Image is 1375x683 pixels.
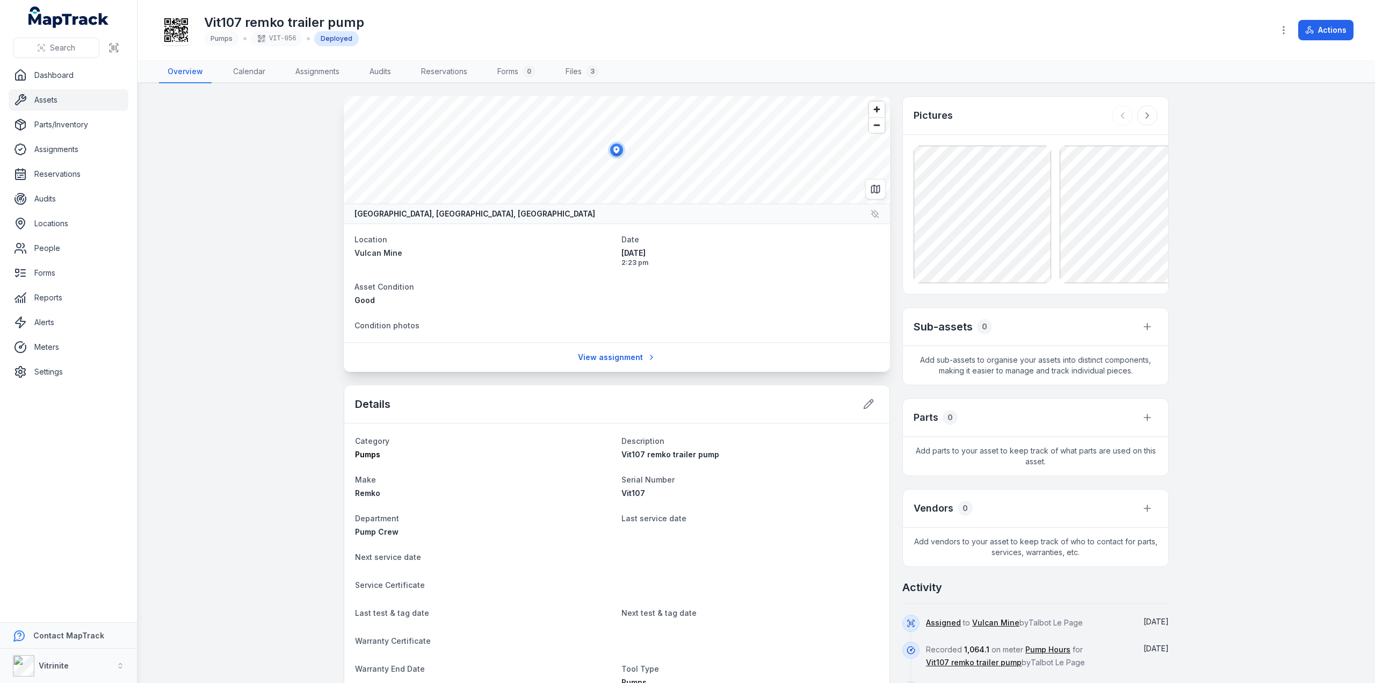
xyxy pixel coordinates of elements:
span: Warranty End Date [355,664,425,673]
a: Reports [9,287,128,308]
time: 07/10/2025, 2:22:31 pm [1144,644,1169,653]
a: Overview [159,61,212,83]
strong: Contact MapTrack [33,631,104,640]
h3: Pictures [914,108,953,123]
div: 0 [958,501,973,516]
span: Add sub-assets to organise your assets into distinct components, making it easier to manage and t... [903,346,1168,385]
span: Pumps [355,450,380,459]
a: Pump Hours [1025,644,1070,655]
span: 1,064.1 [964,645,989,654]
span: [DATE] [621,248,880,258]
span: Category [355,436,389,445]
span: Add parts to your asset to keep track of what parts are used on this asset. [903,437,1168,476]
time: 07/10/2025, 2:23:56 pm [1144,617,1169,626]
a: MapTrack [28,6,109,28]
a: Forms [9,262,128,284]
button: Search [13,38,99,58]
strong: Vitrinite [39,661,69,670]
a: Files3 [557,61,607,83]
div: 0 [943,410,958,425]
span: Asset Condition [354,282,414,291]
a: Parts/Inventory [9,114,128,135]
a: Meters [9,336,128,358]
a: Reservations [9,163,128,185]
span: Remko [355,488,380,498]
h2: Details [355,397,390,412]
span: Condition photos [354,321,419,330]
span: Add vendors to your asset to keep track of who to contact for parts, services, warranties, etc. [903,528,1168,566]
span: Last service date [621,514,686,523]
div: Deployed [314,31,359,46]
a: Forms0 [489,61,544,83]
span: Next service date [355,552,421,562]
span: Vit107 [621,488,645,498]
a: Audits [9,188,128,210]
button: Zoom in [869,102,885,117]
span: Last test & tag date [355,608,429,617]
a: Assets [9,89,128,111]
button: Switch to Map View [865,179,886,199]
span: Pumps [211,34,233,42]
span: Date [621,235,639,244]
span: 2:23 pm [621,258,880,267]
div: 0 [523,65,535,78]
span: Make [355,475,376,484]
a: Settings [9,361,128,383]
a: Audits [361,61,400,83]
time: 07/10/2025, 2:23:56 pm [621,248,880,267]
span: Next test & tag date [621,608,697,617]
span: Warranty Certificate [355,636,431,645]
a: Vulcan Mine [354,248,613,258]
div: VIT-056 [251,31,302,46]
a: Assigned [926,617,961,628]
span: Department [355,514,399,523]
span: Good [354,296,375,305]
a: Calendar [225,61,274,83]
h1: Vit107 remko trailer pump [204,14,364,31]
a: Reservations [412,61,476,83]
button: Zoom out [869,117,885,133]
span: Vit107 remko trailer pump [621,450,719,459]
span: [DATE] [1144,617,1169,626]
button: Actions [1298,20,1354,40]
span: [DATE] [1144,644,1169,653]
h2: Sub-assets [914,319,973,334]
span: Location [354,235,387,244]
span: Description [621,436,664,445]
a: View assignment [571,347,663,368]
span: Search [50,42,75,53]
span: Vulcan Mine [354,248,402,257]
a: Dashboard [9,64,128,86]
h2: Activity [902,580,942,595]
div: 0 [977,319,992,334]
a: Locations [9,213,128,234]
a: Vit107 remko trailer pump [926,657,1022,668]
span: Pump Crew [355,527,399,536]
canvas: Map [344,96,889,204]
h3: Vendors [914,501,953,516]
h3: Parts [914,410,938,425]
a: Vulcan Mine [972,617,1019,628]
a: Assignments [9,139,128,160]
div: 3 [586,65,599,78]
span: Service Certificate [355,580,425,589]
span: Serial Number [621,475,675,484]
a: People [9,238,128,259]
a: Alerts [9,312,128,333]
strong: [GEOGRAPHIC_DATA], [GEOGRAPHIC_DATA], [GEOGRAPHIC_DATA] [354,209,595,219]
span: Recorded on meter for by Talbot Le Page [926,645,1085,667]
span: to by Talbot Le Page [926,618,1083,627]
span: Tool Type [621,664,659,673]
a: Assignments [287,61,348,83]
